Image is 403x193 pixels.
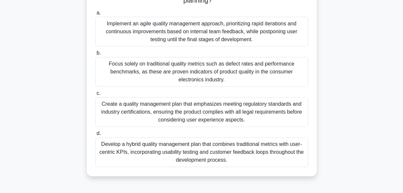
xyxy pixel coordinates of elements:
[97,50,101,56] span: b.
[95,97,308,127] div: Create a quality management plan that emphasizes meeting regulatory standards and industry certif...
[95,137,308,167] div: Develop a hybrid quality management plan that combines traditional metrics with user-centric KPIs...
[97,130,101,136] span: d.
[95,17,308,46] div: Implement an agile quality management approach, prioritizing rapid iterations and continuous impr...
[97,90,101,96] span: c.
[95,57,308,87] div: Focus solely on traditional quality metrics such as defect rates and performance benchmarks, as t...
[97,10,101,15] span: a.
